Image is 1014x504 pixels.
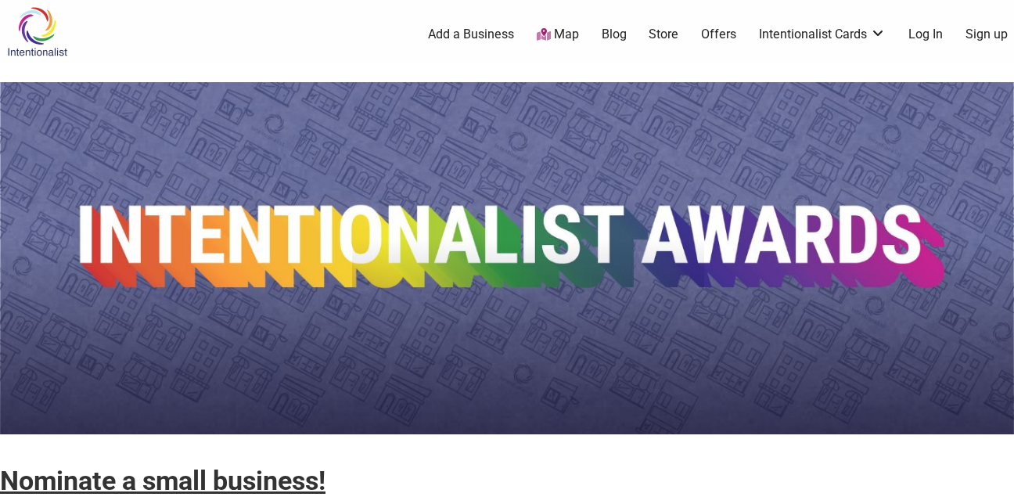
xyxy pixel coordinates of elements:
[908,26,943,43] a: Log In
[428,26,514,43] a: Add a Business
[602,26,627,43] a: Blog
[649,26,678,43] a: Store
[701,26,736,43] a: Offers
[759,26,886,43] a: Intentionalist Cards
[537,26,579,44] a: Map
[965,26,1008,43] a: Sign up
